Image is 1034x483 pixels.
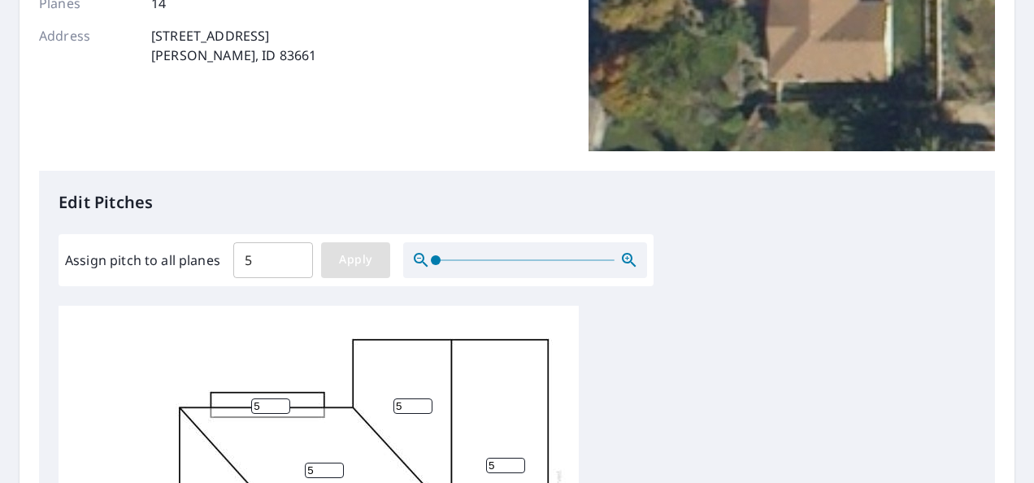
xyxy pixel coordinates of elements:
button: Apply [321,242,390,278]
p: [STREET_ADDRESS] [PERSON_NAME], ID 83661 [151,26,316,65]
input: 00.0 [233,237,313,283]
p: Edit Pitches [59,190,975,215]
p: Address [39,26,137,65]
span: Apply [334,250,377,270]
label: Assign pitch to all planes [65,250,220,270]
